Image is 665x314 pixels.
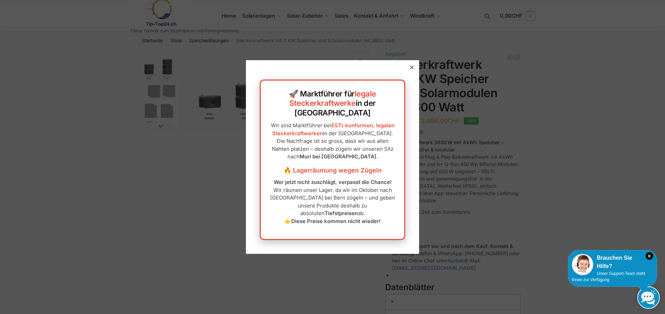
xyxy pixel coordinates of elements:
[268,178,397,225] p: Wir räumen unser Lager, da wir im Oktober nach [GEOGRAPHIC_DATA] bei Bern zügeln – und geben unse...
[325,210,358,216] strong: Tiefstpreisen
[291,218,381,224] strong: Diese Preise kommen nicht wieder!
[572,254,593,275] img: Customer service
[268,166,397,175] h3: 🔥 Lagerräumung wegen Zügeln
[268,89,397,118] h2: 🚀 Marktführer für in der [GEOGRAPHIC_DATA]
[300,153,376,160] strong: Muri bei [GEOGRAPHIC_DATA]
[572,254,653,270] div: Brauchen Sie Hilfe?
[272,122,394,137] a: ESTI-konformen, legalen Steckerkraftwerken
[646,252,653,260] i: Schließen
[268,122,397,161] p: Wir sind Marktführer bei in der [GEOGRAPHIC_DATA]. Die Nachfrage ist so gross, dass wir aus allen...
[274,179,392,185] strong: Wer jetzt nicht zuschlägt, verpasst die Chance!
[289,89,376,108] a: legale Steckerkraftwerke
[572,271,645,282] span: Unser Support-Team steht Ihnen zur Verfügung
